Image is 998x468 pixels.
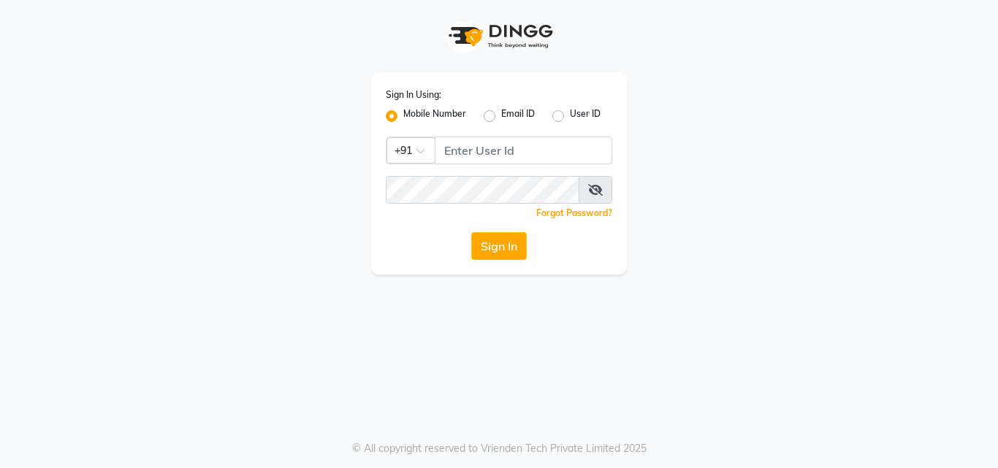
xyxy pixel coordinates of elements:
input: Username [386,176,579,204]
label: Sign In Using: [386,88,441,101]
button: Sign In [471,232,527,260]
label: Email ID [501,107,535,125]
a: Forgot Password? [536,207,612,218]
label: User ID [570,107,601,125]
img: logo1.svg [441,15,557,58]
input: Username [435,137,612,164]
label: Mobile Number [403,107,466,125]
